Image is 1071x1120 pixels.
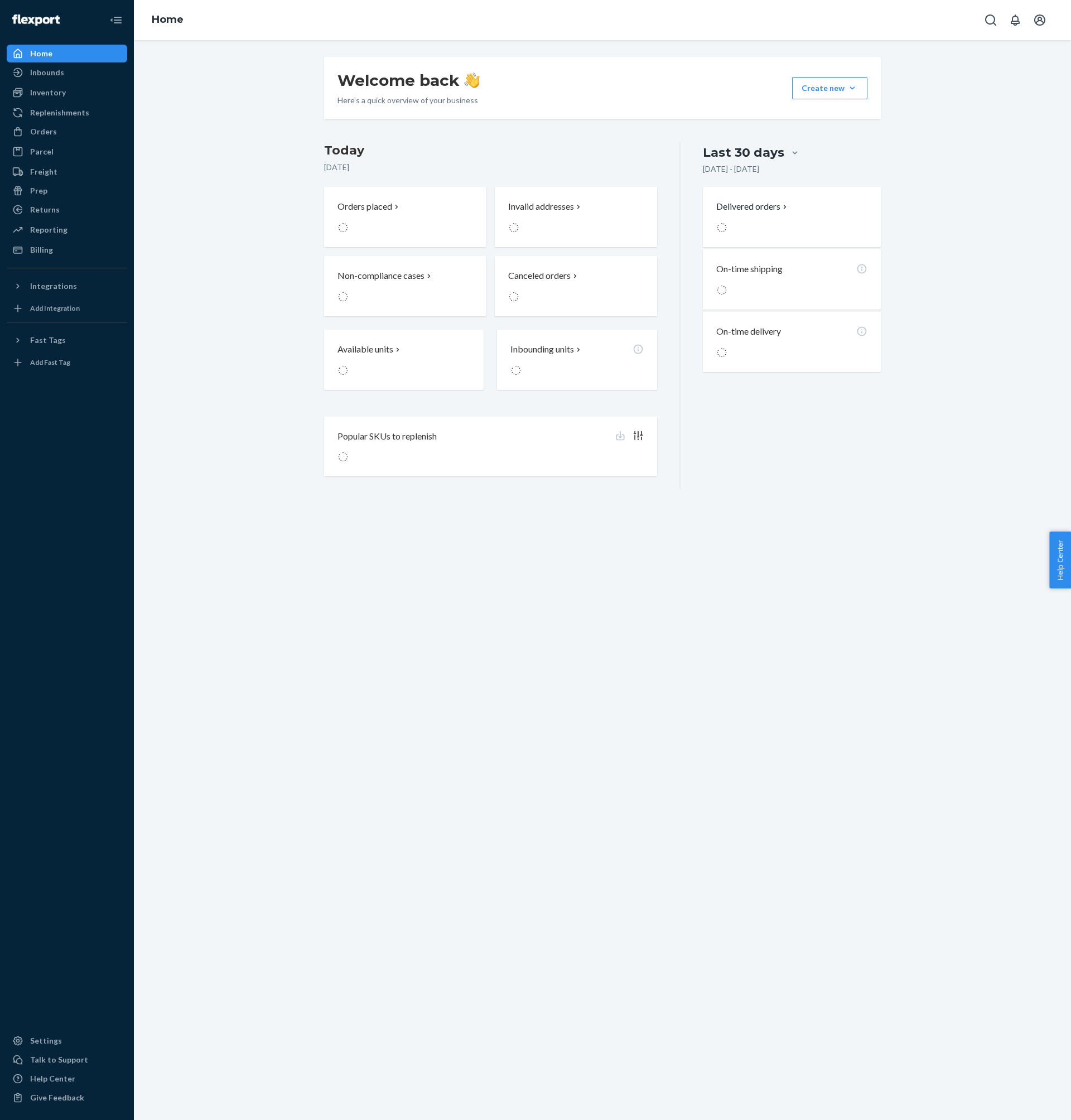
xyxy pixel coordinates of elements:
a: Billing [7,241,127,259]
p: [DATE] - [DATE] [703,163,759,175]
a: Prep [7,182,127,200]
button: Close Navigation [105,9,127,31]
p: Canceled orders [508,269,571,282]
h3: Today [324,142,657,160]
div: Settings [30,1035,62,1046]
p: On-time shipping [716,263,783,276]
div: Give Feedback [30,1092,84,1103]
a: Inventory [7,84,127,102]
img: hand-wave emoji [464,73,480,88]
div: Prep [30,185,47,196]
button: Help Center [1049,532,1071,588]
button: Orders placed [324,187,486,247]
p: Inbounding units [510,343,574,356]
div: Help Center [30,1073,75,1084]
button: Available units [324,330,484,390]
div: Billing [30,244,53,255]
div: Home [30,48,52,59]
a: Home [152,13,184,26]
p: Available units [337,343,393,356]
div: Last 30 days [703,144,784,161]
button: Give Feedback [7,1089,127,1107]
button: Canceled orders [495,256,657,316]
button: Integrations [7,277,127,295]
button: Open notifications [1004,9,1026,31]
a: Returns [7,201,127,219]
p: Popular SKUs to replenish [337,430,437,443]
div: Parcel [30,146,54,157]
button: Inbounding units [497,330,657,390]
button: Non-compliance cases [324,256,486,316]
a: Help Center [7,1070,127,1088]
a: Home [7,45,127,62]
div: Fast Tags [30,335,66,346]
button: Fast Tags [7,331,127,349]
button: Open account menu [1029,9,1051,31]
a: Add Integration [7,300,127,317]
button: Talk to Support [7,1051,127,1069]
div: Inventory [30,87,66,98]
a: Settings [7,1032,127,1050]
div: Reporting [30,224,67,235]
div: Replenishments [30,107,89,118]
div: Integrations [30,281,77,292]
a: Parcel [7,143,127,161]
div: Add Integration [30,303,80,313]
img: Flexport logo [12,15,60,26]
p: Orders placed [337,200,392,213]
a: Reporting [7,221,127,239]
a: Freight [7,163,127,181]
div: Inbounds [30,67,64,78]
p: Here’s a quick overview of your business [337,95,480,106]
button: Invalid addresses [495,187,657,247]
a: Add Fast Tag [7,354,127,371]
div: Freight [30,166,57,177]
p: [DATE] [324,162,657,173]
button: Create new [792,77,867,99]
div: Talk to Support [30,1054,88,1065]
div: Orders [30,126,57,137]
div: Returns [30,204,60,215]
h1: Welcome back [337,70,480,90]
p: Invalid addresses [508,200,574,213]
a: Replenishments [7,104,127,122]
button: Delivered orders [716,200,789,213]
a: Inbounds [7,64,127,81]
p: On-time delivery [716,325,781,338]
ol: breadcrumbs [143,4,192,36]
button: Open Search Box [980,9,1002,31]
a: Orders [7,123,127,141]
div: Add Fast Tag [30,358,70,367]
p: Non-compliance cases [337,269,424,282]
